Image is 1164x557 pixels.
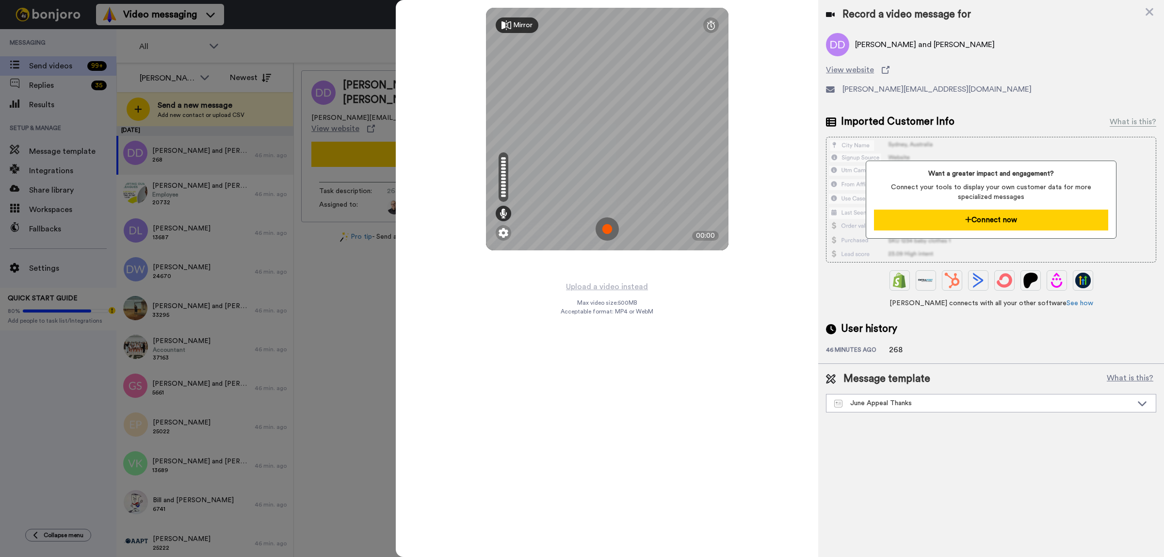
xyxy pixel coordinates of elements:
img: Shopify [892,273,907,288]
img: Hubspot [944,273,960,288]
span: Imported Customer Info [841,115,954,129]
img: GoHighLevel [1075,273,1091,288]
span: User history [841,322,897,336]
div: What is this? [1110,116,1156,128]
span: Acceptable format: MP4 or WebM [561,308,653,315]
a: See how [1067,300,1093,307]
button: Connect now [874,210,1108,230]
span: Connect your tools to display your own customer data for more specialized messages [874,182,1108,202]
img: ConvertKit [997,273,1012,288]
button: Upload a video instead [563,280,651,293]
div: 00:00 [692,231,719,241]
img: Drip [1049,273,1065,288]
a: View website [826,64,1156,76]
span: View website [826,64,874,76]
img: Ontraport [918,273,934,288]
button: What is this? [1104,372,1156,386]
img: Patreon [1023,273,1038,288]
div: 268 [889,344,938,356]
span: Message template [843,372,930,386]
span: [PERSON_NAME][EMAIL_ADDRESS][DOMAIN_NAME] [842,83,1032,95]
span: [PERSON_NAME] connects with all your other software [826,298,1156,308]
span: Max video size: 500 MB [577,299,637,307]
div: 46 minutes ago [826,346,889,356]
img: ActiveCampaign [970,273,986,288]
img: ic_gear.svg [499,228,508,238]
img: Message-temps.svg [834,400,842,408]
div: June Appeal Thanks [834,398,1132,408]
span: Want a greater impact and engagement? [874,169,1108,179]
img: ic_record_start.svg [596,217,619,241]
